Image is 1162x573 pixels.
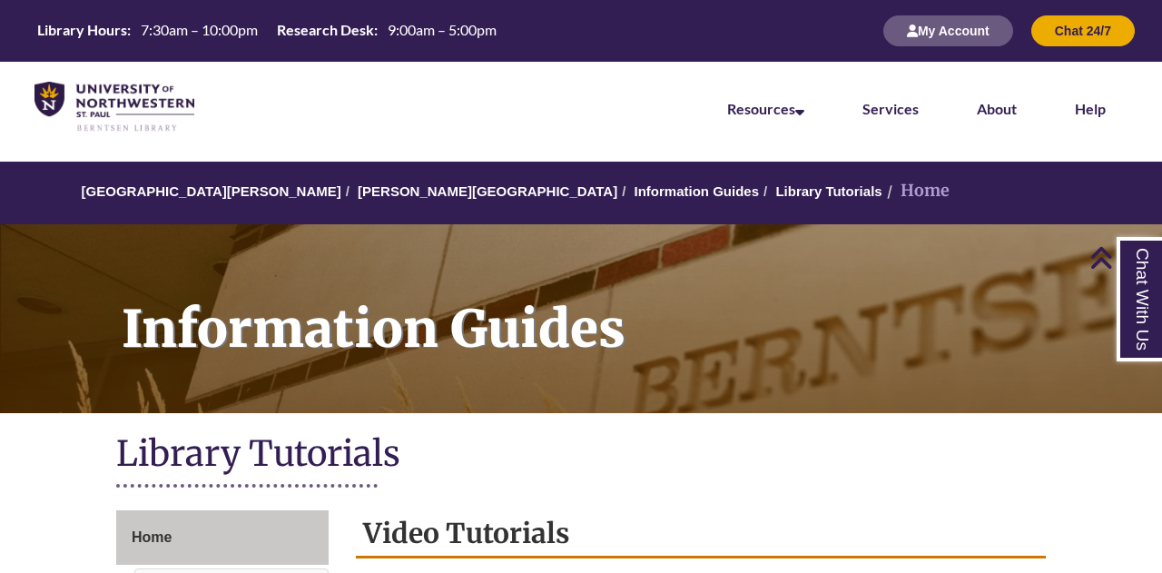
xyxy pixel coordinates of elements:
a: Chat 24/7 [1031,23,1135,38]
button: Chat 24/7 [1031,15,1135,46]
a: Hours Today [30,20,504,42]
h1: Library Tutorials [116,431,1046,479]
a: Library Tutorials [775,183,881,199]
li: Home [882,178,950,204]
img: UNWSP Library Logo [34,82,194,133]
h1: Information Guides [102,224,1162,390]
button: My Account [883,15,1013,46]
span: 7:30am – 10:00pm [141,21,258,38]
a: About [977,100,1017,117]
span: 9:00am – 5:00pm [388,21,497,38]
table: Hours Today [30,20,504,40]
a: Help [1075,100,1106,117]
th: Research Desk: [270,20,380,40]
a: Services [862,100,919,117]
a: Resources [727,100,804,117]
a: Home [116,510,329,565]
a: [GEOGRAPHIC_DATA][PERSON_NAME] [82,183,341,199]
h2: Video Tutorials [356,510,1047,558]
a: Back to Top [1089,245,1157,270]
a: Information Guides [635,183,760,199]
th: Library Hours: [30,20,133,40]
a: [PERSON_NAME][GEOGRAPHIC_DATA] [358,183,617,199]
a: My Account [883,23,1013,38]
span: Home [132,529,172,545]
